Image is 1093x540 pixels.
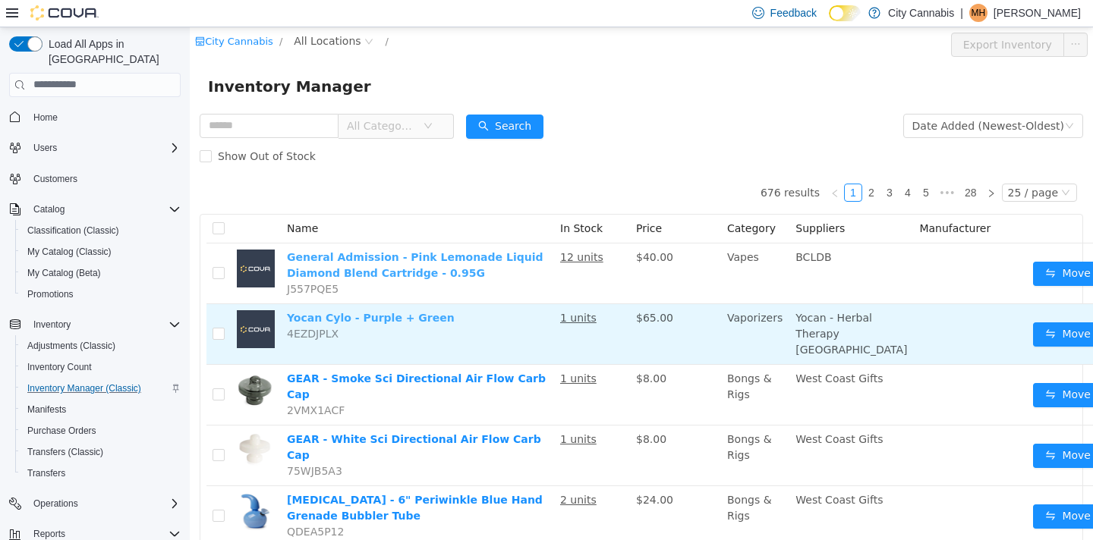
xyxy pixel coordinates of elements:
button: Inventory [3,314,187,335]
span: Manifests [21,400,181,419]
a: Classification (Classic) [21,221,125,240]
button: icon: swapMove [843,234,913,259]
span: $40.00 [446,224,484,236]
span: Home [33,111,58,124]
a: 2 [673,157,690,174]
button: icon: ellipsis [874,5,898,30]
span: $65.00 [446,284,484,297]
span: Suppliers [606,195,655,207]
span: Purchase Orders [27,425,96,437]
img: Cova [30,5,99,20]
u: 12 units [370,224,414,236]
li: Previous Page [636,156,654,174]
a: icon: shopCity Cannabis [5,8,83,20]
span: 2VMX1ACF [97,377,155,389]
button: Catalog [27,200,71,218]
span: Inventory [33,319,71,331]
td: Vaporizers [531,277,600,337]
td: Bongs & Rigs [531,459,600,520]
span: Inventory Manager (Classic) [27,382,141,394]
button: icon: swapMove [843,295,913,319]
a: 4 [710,157,726,174]
span: / [90,8,93,20]
span: $8.00 [446,406,477,418]
a: General Admission - Pink Lemonade Liquid Diamond Blend Cartridge - 0.95G [97,224,354,252]
a: Purchase Orders [21,422,102,440]
span: / [196,8,199,20]
span: Transfers [27,467,65,479]
i: icon: down [871,161,880,171]
li: 28 [770,156,792,174]
span: 75WJB5A3 [97,438,153,450]
li: 3 [691,156,709,174]
span: Customers [33,173,77,185]
div: 25 / page [818,157,868,174]
span: West Coast Gifts [606,406,693,418]
button: Transfers [15,463,187,484]
span: Classification (Classic) [27,224,119,237]
span: My Catalog (Beta) [21,264,181,282]
span: 4EZDJPLX [97,300,149,312]
button: icon: swapMove [843,416,913,441]
span: Transfers (Classic) [21,443,181,461]
span: Promotions [27,288,74,300]
span: Users [33,142,57,154]
span: Manifests [27,403,66,416]
li: 676 results [571,156,630,174]
span: Yocan - Herbal Therapy [GEOGRAPHIC_DATA] [606,284,717,328]
img: GEAR - Smoke Sci Directional Air Flow Carb Cap hero shot [47,344,85,381]
span: MH [972,4,986,22]
a: My Catalog (Classic) [21,243,118,261]
input: Dark Mode [829,5,861,21]
li: 1 [654,156,672,174]
span: Price [446,195,472,207]
p: | [960,4,963,22]
u: 1 units [370,284,407,297]
span: Inventory [27,316,181,334]
span: My Catalog (Classic) [27,246,112,258]
span: My Catalog (Classic) [21,243,181,261]
button: My Catalog (Beta) [15,262,187,284]
span: Catalog [27,200,181,218]
p: City Cannabis [888,4,954,22]
span: $8.00 [446,345,477,357]
span: ••• [745,156,770,174]
span: Transfers (Classic) [27,446,103,458]
span: Home [27,108,181,127]
button: Home [3,106,187,128]
button: Users [3,137,187,159]
li: 4 [709,156,727,174]
a: Promotions [21,285,80,303]
td: Vapes [531,216,600,277]
span: Feedback [770,5,817,20]
a: [MEDICAL_DATA] - 6" Periwinkle Blue Hand Grenade Bubbler Tube [97,466,353,494]
span: Adjustments (Classic) [27,340,115,352]
span: In Stock [370,195,413,207]
button: Operations [27,494,84,513]
span: Dark Mode [829,21,830,22]
button: Promotions [15,284,187,305]
span: QDEA5P12 [97,498,154,510]
a: GEAR - Smoke Sci Directional Air Flow Carb Cap [97,345,356,373]
li: Next Page [792,156,811,174]
button: Customers [3,168,187,190]
button: icon: swapMove [843,477,913,501]
a: Adjustments (Classic) [21,337,121,355]
u: 1 units [370,406,407,418]
span: Inventory Count [21,358,181,376]
button: Purchase Orders [15,420,187,441]
span: Load All Apps in [GEOGRAPHIC_DATA] [43,36,181,67]
a: 5 [728,157,745,174]
a: Inventory Manager (Classic) [21,379,147,397]
a: Transfers (Classic) [21,443,109,461]
span: Transfers [21,464,181,482]
td: Bongs & Rigs [531,337,600,398]
span: My Catalog (Beta) [27,267,101,279]
button: My Catalog (Classic) [15,241,187,262]
span: Inventory Count [27,361,92,373]
span: Customers [27,169,181,188]
li: 5 [727,156,745,174]
span: All Locations [104,5,171,22]
div: Date Added (Newest-Oldest) [723,87,874,110]
span: Promotions [21,285,181,303]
